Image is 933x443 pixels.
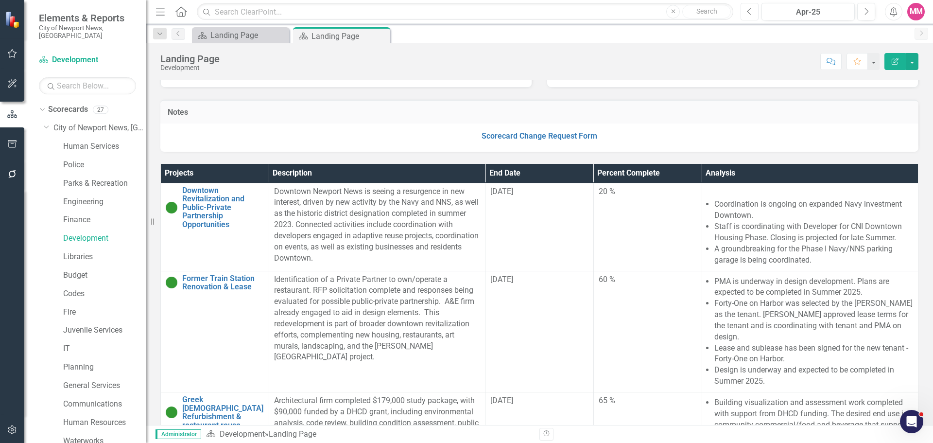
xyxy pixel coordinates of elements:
[714,244,913,266] li: A groundbreaking for the Phase I Navy/NNS parking garage is being coordinated.
[63,307,146,318] a: Fire
[63,362,146,373] a: Planning
[490,275,513,284] span: [DATE]
[714,298,913,342] li: Forty-One on Harbor was selected by the [PERSON_NAME] as the tenant. [PERSON_NAME] approved lease...
[194,29,287,41] a: Landing Page
[39,77,136,94] input: Search Below...
[39,24,136,40] small: City of Newport News, [GEOGRAPHIC_DATA]
[269,271,485,392] td: Double-Click to Edit
[485,183,594,271] td: Double-Click to Edit
[63,233,146,244] a: Development
[39,12,136,24] span: Elements & Reports
[63,178,146,189] a: Parks & Recreation
[5,11,22,28] img: ClearPoint Strategy
[63,399,146,410] a: Communications
[269,183,485,271] td: Double-Click to Edit
[63,343,146,354] a: IT
[682,5,731,18] button: Search
[206,429,532,440] div: »
[39,54,136,66] a: Development
[168,108,911,117] h3: Notes
[907,3,925,20] button: MM
[490,187,513,196] span: [DATE]
[63,251,146,263] a: Libraries
[160,64,220,71] div: Development
[182,186,264,229] a: Downtown Revitalization and Public-Private Partnership Opportunities
[63,288,146,300] a: Codes
[48,104,88,115] a: Scorecards
[93,106,108,114] div: 27
[702,183,918,271] td: Double-Click to Edit
[593,271,702,392] td: Double-Click to Edit
[485,271,594,392] td: Double-Click to Edit
[714,276,913,299] li: PMA is underway in design development. Plans are expected to be completed in Summer 2025.
[900,410,923,433] iframe: Intercom live chat
[599,186,697,197] div: 20 %
[63,380,146,391] a: General Services
[182,274,264,291] a: Former Train Station Renovation & Lease
[714,343,913,365] li: Lease and sublease has been signed for the new tenant - Forty-One on Harbor.
[182,395,264,429] a: Greek [DEMOGRAPHIC_DATA] Refurbishment & restaurant reuse
[166,202,177,213] img: On Target
[197,3,733,20] input: Search ClearPoint...
[761,3,855,20] button: Apr-25
[482,131,597,141] a: Scorecard Change Request Form
[53,123,146,134] a: City of Newport News, [GEOGRAPHIC_DATA]
[311,30,388,42] div: Landing Page
[155,429,201,439] span: Administrator
[599,395,697,407] div: 65 %
[63,159,146,171] a: Police
[696,7,717,15] span: Search
[63,141,146,152] a: Human Services
[63,325,146,336] a: Juvenile Services
[63,214,146,226] a: Finance
[63,270,146,281] a: Budget
[269,429,316,439] div: Landing Page
[220,429,265,439] a: Development
[166,277,177,288] img: On Target
[166,407,177,418] img: On Target
[593,183,702,271] td: Double-Click to Edit
[490,396,513,405] span: [DATE]
[63,196,146,208] a: Engineering
[765,6,851,18] div: Apr-25
[274,186,480,264] p: Downtown Newport News is seeing a resurgence in new interest, driven by new activity by the Navy ...
[714,365,913,387] li: Design is underway and expected to be completed in Summer 2025.
[599,274,697,285] div: 60 %
[63,417,146,428] a: Human Resources
[161,183,269,271] td: Double-Click to Edit Right Click for Context Menu
[160,53,220,64] div: Landing Page
[210,29,287,41] div: Landing Page
[714,199,913,221] li: Coordination is ongoing on expanded Navy investment Downtown.
[274,274,480,363] p: Identification of a Private Partner to own/operate a restaurant. RFP solicitation complete and re...
[702,271,918,392] td: Double-Click to Edit
[161,271,269,392] td: Double-Click to Edit Right Click for Context Menu
[714,221,913,244] li: Staff is coordinating with Developer for CNI Downtown Housing Phase. Closing is projected for lat...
